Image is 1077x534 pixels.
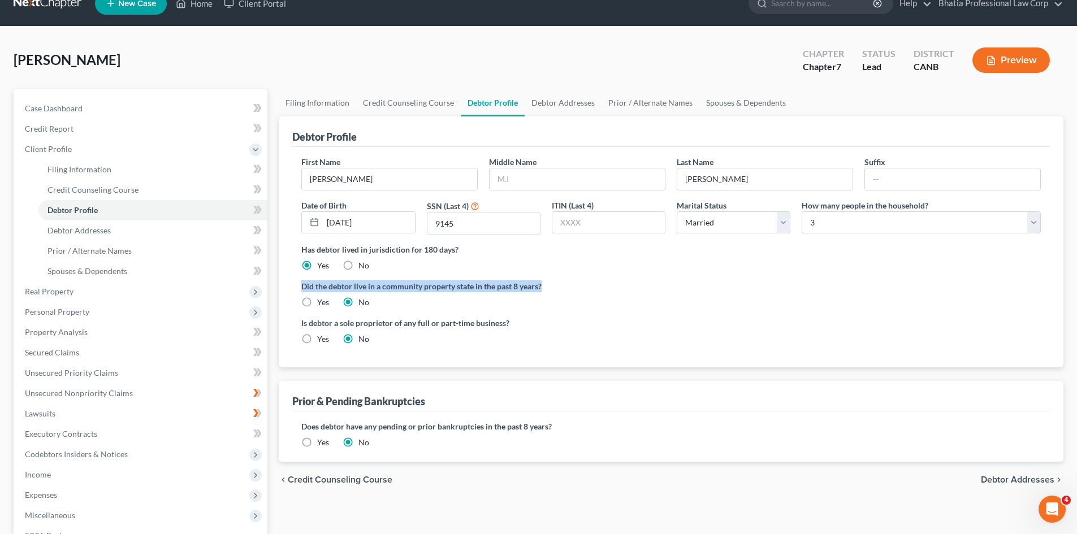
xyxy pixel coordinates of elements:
[25,470,51,479] span: Income
[301,420,1041,432] label: Does debtor have any pending or prior bankruptcies in the past 8 years?
[14,51,120,68] span: [PERSON_NAME]
[25,124,73,133] span: Credit Report
[358,260,369,271] label: No
[16,322,267,342] a: Property Analysis
[301,280,1041,292] label: Did the debtor live in a community property state in the past 8 years?
[677,168,853,190] input: --
[38,220,267,241] a: Debtor Addresses
[1039,496,1066,523] iframe: Intercom live chat
[47,225,111,235] span: Debtor Addresses
[16,363,267,383] a: Unsecured Priority Claims
[803,47,844,60] div: Chapter
[25,348,79,357] span: Secured Claims
[38,200,267,220] a: Debtor Profile
[914,47,954,60] div: District
[317,260,329,271] label: Yes
[699,89,793,116] a: Spouses & Dependents
[972,47,1050,73] button: Preview
[1054,475,1063,484] i: chevron_right
[25,103,83,113] span: Case Dashboard
[16,342,267,363] a: Secured Claims
[301,317,665,329] label: Is debtor a sole proprietor of any full or part-time business?
[38,159,267,180] a: Filing Information
[317,437,329,448] label: Yes
[16,403,267,424] a: Lawsuits
[865,168,1040,190] input: --
[602,89,699,116] a: Prior / Alternate Names
[427,212,540,234] input: XXXX
[461,89,525,116] a: Debtor Profile
[25,409,55,418] span: Lawsuits
[25,144,72,154] span: Client Profile
[803,60,844,73] div: Chapter
[47,246,132,255] span: Prior / Alternate Names
[358,437,369,448] label: No
[301,244,1041,255] label: Has debtor lived in jurisdiction for 180 days?
[981,475,1063,484] button: Debtor Addresses chevron_right
[288,475,392,484] span: Credit Counseling Course
[279,89,356,116] a: Filing Information
[836,61,841,72] span: 7
[358,333,369,345] label: No
[302,168,477,190] input: --
[427,200,469,212] label: SSN (Last 4)
[38,241,267,261] a: Prior / Alternate Names
[16,119,267,139] a: Credit Report
[301,199,347,211] label: Date of Birth
[358,297,369,308] label: No
[677,199,726,211] label: Marital Status
[16,383,267,403] a: Unsecured Nonpriority Claims
[47,164,111,174] span: Filing Information
[525,89,602,116] a: Debtor Addresses
[1062,496,1071,505] span: 4
[864,156,885,168] label: Suffix
[489,156,537,168] label: Middle Name
[25,429,97,439] span: Executory Contracts
[47,266,127,276] span: Spouses & Dependents
[47,185,139,194] span: Credit Counseling Course
[25,327,88,337] span: Property Analysis
[16,424,267,444] a: Executory Contracts
[356,89,461,116] a: Credit Counseling Course
[25,388,133,398] span: Unsecured Nonpriority Claims
[25,449,128,459] span: Codebtors Insiders & Notices
[914,60,954,73] div: CANB
[677,156,713,168] label: Last Name
[38,261,267,281] a: Spouses & Dependents
[279,475,392,484] button: chevron_left Credit Counseling Course
[47,205,98,215] span: Debtor Profile
[981,475,1054,484] span: Debtor Addresses
[802,199,928,211] label: How many people in the household?
[292,394,425,408] div: Prior & Pending Bankruptcies
[25,510,75,520] span: Miscellaneous
[25,286,73,296] span: Real Property
[862,47,896,60] div: Status
[16,98,267,119] a: Case Dashboard
[25,490,57,500] span: Expenses
[552,212,665,233] input: XXXX
[323,212,414,233] input: MM/DD/YYYY
[301,156,340,168] label: First Name
[279,475,288,484] i: chevron_left
[38,180,267,200] a: Credit Counseling Course
[552,199,594,211] label: ITIN (Last 4)
[317,333,329,345] label: Yes
[490,168,665,190] input: M.I
[317,297,329,308] label: Yes
[25,307,89,316] span: Personal Property
[292,130,357,144] div: Debtor Profile
[862,60,896,73] div: Lead
[25,368,118,377] span: Unsecured Priority Claims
